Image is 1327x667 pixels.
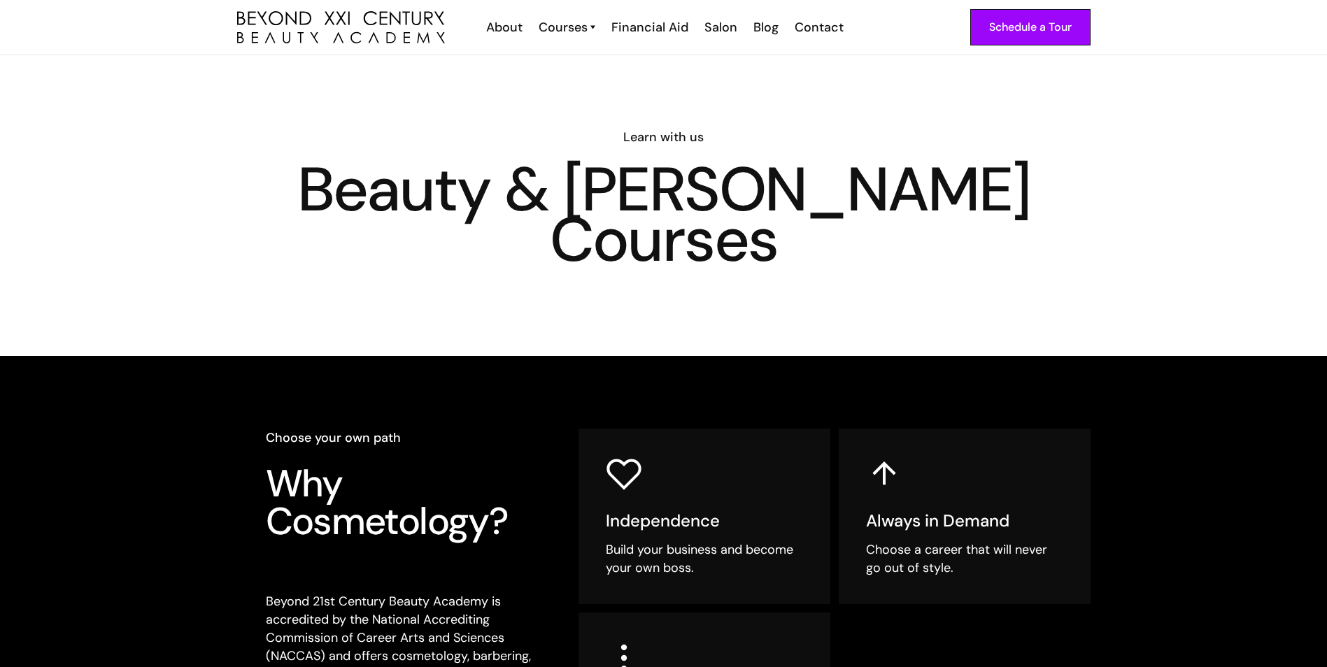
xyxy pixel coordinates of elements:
[866,540,1063,577] div: Choose a career that will never go out of style.
[606,510,803,531] h5: Independence
[611,18,688,36] div: Financial Aid
[866,456,902,492] img: up arrow
[266,429,539,447] h6: Choose your own path
[602,18,695,36] a: Financial Aid
[786,18,851,36] a: Contact
[266,465,539,540] h3: Why Cosmetology?
[477,18,530,36] a: About
[795,18,844,36] div: Contact
[237,11,445,44] img: beyond 21st century beauty academy logo
[237,128,1091,146] h6: Learn with us
[989,18,1072,36] div: Schedule a Tour
[539,18,595,36] a: Courses
[704,18,737,36] div: Salon
[237,11,445,44] a: home
[753,18,779,36] div: Blog
[866,510,1063,531] h5: Always in Demand
[970,9,1091,45] a: Schedule a Tour
[606,456,642,492] img: heart icon
[744,18,786,36] a: Blog
[695,18,744,36] a: Salon
[606,540,803,577] div: Build your business and become your own boss.
[539,18,588,36] div: Courses
[237,164,1091,265] h1: Beauty & [PERSON_NAME] Courses
[486,18,523,36] div: About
